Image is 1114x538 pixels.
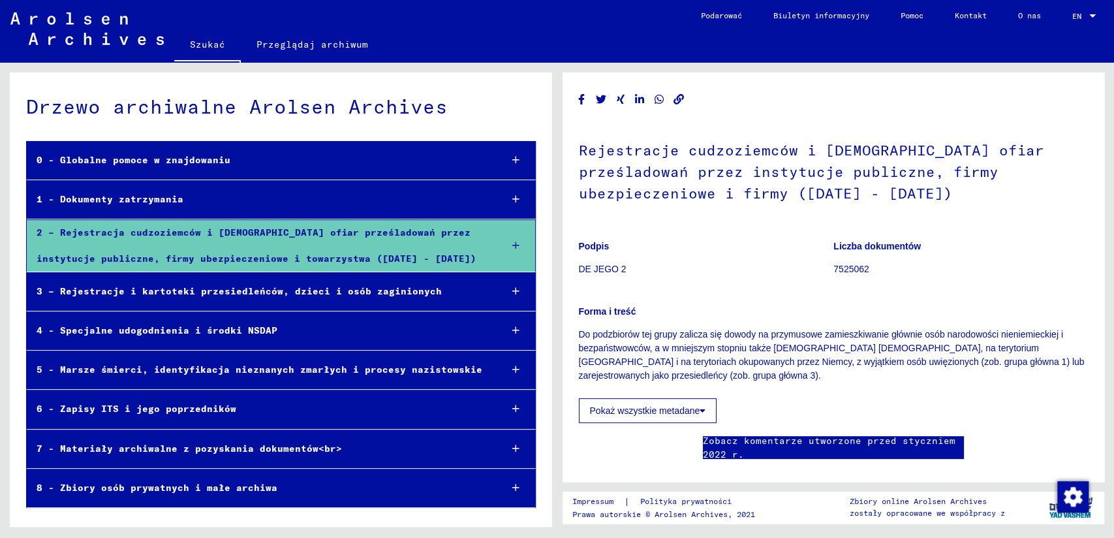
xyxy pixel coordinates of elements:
img: Zmienianie zgody [1057,481,1089,513]
b: Liczba dokumentów [833,241,921,251]
a: Zobacz komentarze utworzone przed styczniem 2022 r. [703,434,964,462]
p: 7525062 [833,262,1088,276]
p: Prawa autorskie © Arolsen Archives, 2021 [572,509,755,520]
button: Kopiuj link [672,91,686,108]
button: Pokaż wszystkie metadane [579,398,717,423]
div: Zmienianie zgody [1057,481,1088,512]
font: | [624,495,630,509]
div: 2 – Rejestracja cudzoziemców i [DEMOGRAPHIC_DATA] ofiar prześladowań przez instytucje publiczne, ... [27,220,490,271]
img: yv_logo.png [1046,491,1095,524]
button: Udostępnij na Facebooku [575,91,589,108]
b: Podpis [579,241,610,251]
div: Drzewo archiwalne Arolsen Archives [26,92,536,121]
button: Udostępnij na Twitterze [595,91,608,108]
p: Zbiory online Arolsen Archives [850,496,1005,507]
div: 6 - Zapisy ITS i jego poprzedników [27,396,490,422]
button: Udostępnij na Xing [614,91,628,108]
p: Do podzbiorów tej grupy zalicza się dowody na przymusowe zamieszkiwanie głównie osób narodowości ... [579,328,1089,383]
a: Polityka prywatności [630,495,747,509]
button: Udostępnij na WhatsApp [653,91,666,108]
div: 4 - Specjalne udogodnienia i środki NSDAP [27,318,490,343]
div: 7 - Materiały archiwalne z pozyskania dokumentów<br> [27,436,490,462]
img: Arolsen_neg.svg [10,12,164,45]
p: zostały opracowane we współpracy z [850,507,1005,519]
a: Szukać [174,29,241,63]
button: Udostępnij na LinkedIn [633,91,647,108]
a: Przeglądaj archiwum [241,29,384,60]
font: Pokaż wszystkie metadane [590,405,700,416]
div: 5 - Marsze śmierci, identyfikacja nieznanych zmarłych i procesy nazistowskie [27,357,490,383]
b: Forma i treść [579,306,636,317]
div: 0 - Globalne pomoce w znajdowaniu [27,148,490,173]
p: DE JEGO 2 [579,262,833,276]
div: 8 - Zbiory osób prywatnych i małe archiwa [27,475,490,501]
div: 3 – Rejestracje i kartoteki przesiedleńców, dzieci i osób zaginionych [27,279,490,304]
div: 1 - Dokumenty zatrzymania [27,187,490,212]
h1: Rejestracje cudzoziemców i [DEMOGRAPHIC_DATA] ofiar prześladowań przez instytucje publiczne, firm... [579,120,1089,221]
a: Impressum [572,495,624,509]
span: EN [1072,12,1087,21]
